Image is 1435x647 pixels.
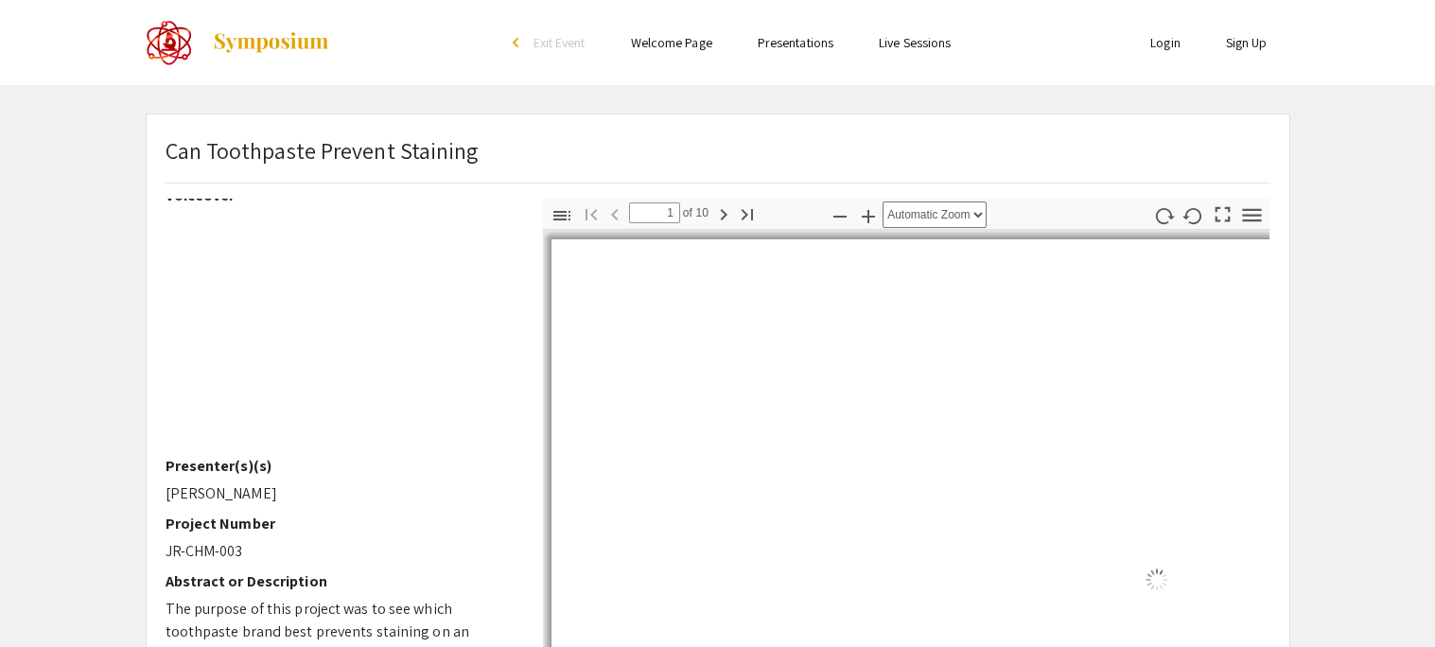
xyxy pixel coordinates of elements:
[166,133,479,167] p: Can Toothpaste Prevent Staining
[758,34,833,51] a: Presentations
[879,34,951,51] a: Live Sessions
[546,201,578,229] button: Toggle Sidebar
[513,37,524,48] div: arrow_back_ios
[166,457,515,475] h2: Presenter(s)(s)
[146,19,330,66] a: The 2022 CoorsTek Denver Metro Regional Science and Engineering Fair
[1206,199,1238,226] button: Switch to Presentation Mode
[14,562,80,633] iframe: Chat
[166,540,515,563] p: JR-CHM-003
[680,202,709,223] span: of 10
[1147,201,1180,229] button: Rotate Clockwise
[1226,34,1268,51] a: Sign Up
[212,31,330,54] img: Symposium by ForagerOne
[1150,34,1181,51] a: Login
[534,34,586,51] span: Exit Event
[166,572,515,590] h2: Abstract or Description
[708,200,740,227] button: Next Page
[166,482,515,505] p: [PERSON_NAME]
[166,515,515,533] h2: Project Number
[1177,201,1209,229] button: Rotate Counterclockwise
[731,200,763,227] button: Go to Last Page
[824,201,856,229] button: Zoom Out
[631,34,712,51] a: Welcome Page
[146,19,193,66] img: The 2022 CoorsTek Denver Metro Regional Science and Engineering Fair
[166,212,515,457] iframe: YouTube video player
[599,200,631,227] button: Previous Page
[575,200,607,227] button: Go to First Page
[883,201,987,228] select: Zoom
[166,186,515,204] h2: Voiceover
[629,202,680,223] input: Page
[1235,201,1268,229] button: Tools
[852,201,884,229] button: Zoom In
